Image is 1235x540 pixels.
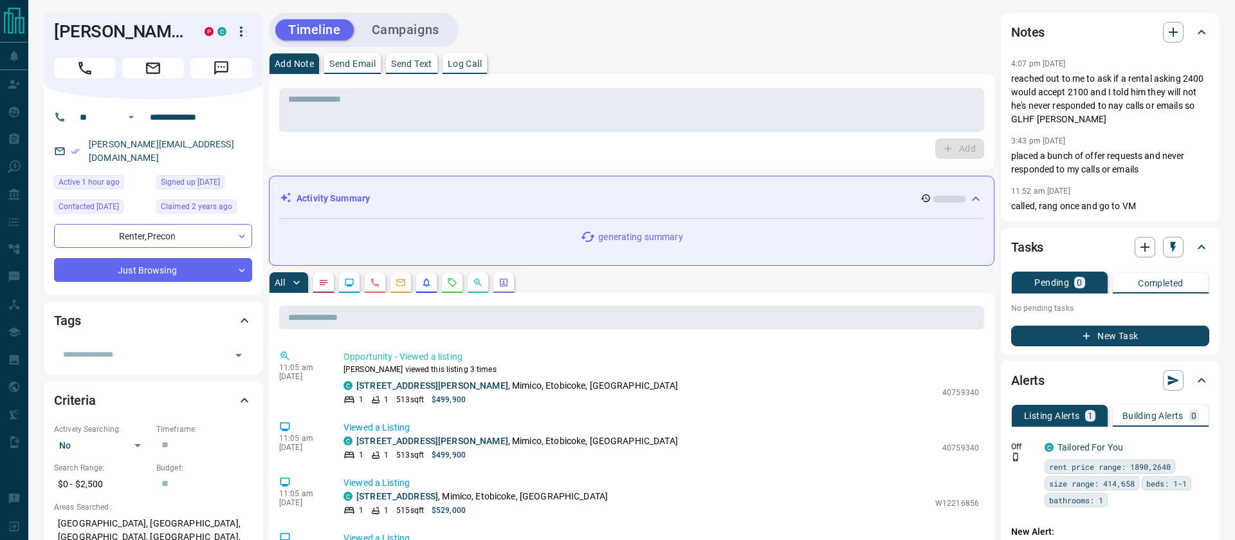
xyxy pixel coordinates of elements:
p: 0 [1191,411,1196,420]
button: Open [230,346,248,364]
button: Campaigns [359,19,452,41]
svg: Requests [447,277,457,288]
p: No pending tasks [1011,299,1209,318]
div: Mon Jul 24 2023 [156,200,252,218]
div: condos.ca [343,436,352,445]
p: Viewed a Listing [343,476,979,490]
span: Claimed 2 years ago [161,200,232,213]
span: beds: 1-1 [1146,477,1187,490]
p: 1 [359,505,363,516]
span: Active 1 hour ago [59,176,120,189]
p: Off [1011,441,1037,452]
div: condos.ca [217,27,226,36]
p: [DATE] [279,372,324,381]
div: Tags [54,305,252,336]
p: Opportunity - Viewed a listing [343,350,979,364]
p: 11:52 am [DATE] [1011,187,1070,196]
p: W12216856 [935,498,979,509]
span: Call [54,58,116,79]
p: placed a bunch of offer requests and never responded to my calls or emails [1011,149,1209,176]
h2: Notes [1011,22,1045,42]
div: Thu Aug 26 2021 [54,200,150,218]
p: 513 sqft [396,394,424,405]
p: Activity Summary [297,192,370,205]
p: 0 [1077,278,1082,287]
p: New Alert: [1011,525,1209,539]
p: 1 [384,449,389,461]
p: Areas Searched: [54,501,252,513]
svg: Notes [318,277,329,288]
p: Building Alerts [1122,411,1184,420]
p: Pending [1034,278,1069,287]
p: Send Text [391,59,432,68]
div: Activity Summary [280,187,983,210]
svg: Emails [396,277,406,288]
p: 40759340 [942,387,979,398]
p: Add Note [275,59,314,68]
h1: [PERSON_NAME] [54,21,185,42]
p: 3:43 pm [DATE] [1011,136,1066,145]
div: Renter , Precon [54,224,252,248]
p: Timeframe: [156,424,252,435]
div: Criteria [54,385,252,416]
p: 515 sqft [396,505,424,516]
span: Signed up [DATE] [161,176,220,189]
p: Budget: [156,462,252,474]
p: 11:05 am [279,489,324,498]
a: [STREET_ADDRESS][PERSON_NAME] [356,436,508,446]
p: 40759340 [942,442,979,454]
h2: Tasks [1011,237,1043,257]
div: property.ca [205,27,214,36]
p: Search Range: [54,462,150,474]
p: 1 [359,449,363,461]
p: Listing Alerts [1024,411,1080,420]
span: size range: 414,658 [1049,477,1135,490]
p: reached out to me to ask if a rental asking 2400 would accept 2100 and I told him they will not h... [1011,72,1209,126]
div: No [54,435,150,456]
svg: Calls [370,277,380,288]
p: Actively Searching: [54,424,150,435]
div: Just Browsing [54,258,252,282]
p: 1 [359,394,363,405]
p: generating summary [598,230,682,244]
div: Notes [1011,17,1209,48]
p: $499,900 [432,394,466,405]
button: New Task [1011,326,1209,346]
p: , Mimico, Etobicoke, [GEOGRAPHIC_DATA] [356,434,678,448]
svg: Email Verified [71,147,80,156]
a: [PERSON_NAME][EMAIL_ADDRESS][DOMAIN_NAME] [89,139,234,163]
p: [DATE] [279,443,324,452]
p: Completed [1138,279,1184,288]
a: Tailored For You [1057,442,1123,452]
p: $0 - $2,500 [54,474,150,495]
p: Log Call [448,59,482,68]
p: [PERSON_NAME] viewed this listing 3 times [343,364,979,375]
p: 1 [384,394,389,405]
span: bathrooms: 1 [1049,494,1103,507]
h2: Criteria [54,390,96,411]
p: $499,900 [432,449,466,461]
div: condos.ca [1045,443,1054,452]
svg: Opportunities [473,277,483,288]
div: Wed Aug 13 2025 [54,175,150,193]
span: Contacted [DATE] [59,200,119,213]
h2: Tags [54,310,80,331]
svg: Lead Browsing Activity [344,277,354,288]
p: 513 sqft [396,449,424,461]
p: called, rang once and go to VM [1011,200,1209,213]
span: Message [190,58,252,79]
p: 1 [1088,411,1093,420]
div: condos.ca [343,381,352,390]
button: Timeline [275,19,354,41]
button: Open [123,109,139,125]
p: 1 [384,505,389,516]
div: Tasks [1011,232,1209,263]
p: 11:05 am [279,434,324,443]
div: condos.ca [343,492,352,501]
p: , Mimico, Etobicoke, [GEOGRAPHIC_DATA] [356,490,608,503]
p: Send Email [329,59,376,68]
a: [STREET_ADDRESS] [356,491,438,501]
div: Alerts [1011,365,1209,396]
span: Email [122,58,184,79]
svg: Push Notification Only [1011,452,1020,461]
